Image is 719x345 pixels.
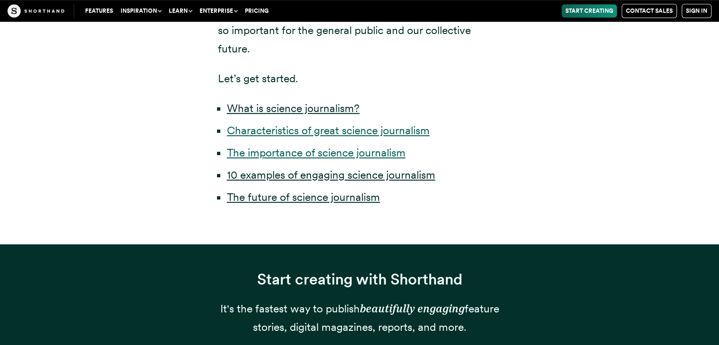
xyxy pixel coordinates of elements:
em: beautifully engaging [360,302,465,315]
a: Start Creating [562,4,617,17]
button: Learn [165,4,196,17]
p: It's the fastest way to publish feature stories, digital magazines, reports, and more. [218,300,502,336]
a: What is science journalism? [227,102,360,115]
a: 10 examples of engaging science journalism [227,168,435,181]
button: Enterprise [196,4,241,17]
a: Contact Sales [622,4,677,18]
h3: Start creating with Shorthand [218,270,502,289]
a: The importance of science journalism [227,146,406,159]
a: Sign in [682,4,711,18]
p: Let’s get started. [218,69,502,88]
img: The Craft [8,4,64,17]
a: The future of science journalism [227,190,380,204]
a: Pricing [241,4,272,17]
a: Features [81,4,117,17]
a: Characteristics of great science journalism [227,124,430,137]
button: Inspiration [117,4,165,17]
